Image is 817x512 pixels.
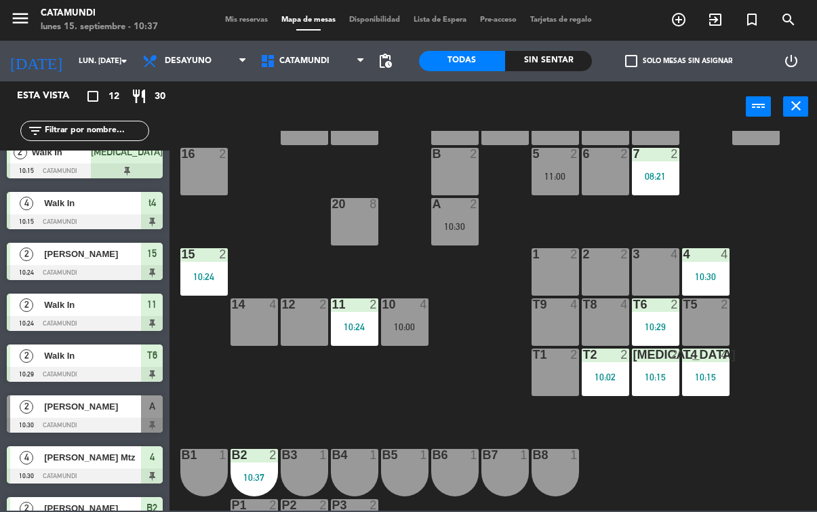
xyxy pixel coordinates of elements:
i: power_settings_new [783,53,799,69]
input: Filtrar por nombre... [43,123,148,138]
div: 10:15 [632,372,679,382]
span: t4 [148,195,156,211]
i: crop_square [85,88,101,104]
span: WALK IN [697,8,734,31]
label: Solo mesas sin asignar [625,55,732,67]
span: Mapa de mesas [275,16,342,24]
div: 3 [633,248,634,260]
div: 20 [332,198,333,210]
div: 10:24 [180,272,228,281]
span: Lista de Espera [407,16,473,24]
span: Walk In [32,145,91,159]
span: Pre-acceso [473,16,523,24]
span: 4 [20,451,33,465]
div: 4 [620,298,629,311]
div: 10:29 [632,322,679,332]
div: 2 [671,148,679,160]
span: Walk In [44,349,141,363]
span: Desayuno [165,56,212,66]
button: close [783,96,808,117]
div: 10:30 [431,222,479,231]
div: Catamundi [41,7,158,20]
i: arrow_drop_down [116,53,132,69]
i: turned_in_not [744,12,760,28]
div: Todas [419,51,506,71]
div: 10:30 [682,272,730,281]
div: 2 [620,248,629,260]
div: 2 [721,298,729,311]
span: 11 [147,296,157,313]
div: 2 [370,499,378,511]
div: 1 [570,449,578,461]
div: T1 [533,349,534,361]
div: 2 [570,349,578,361]
div: 1 [219,449,227,461]
div: 2 [620,148,629,160]
div: 08:21 [632,172,679,181]
div: 2 [470,148,478,160]
span: 2 [20,349,33,363]
div: 10:02 [582,372,629,382]
span: 2 [14,146,27,159]
div: 2 [470,198,478,210]
button: menu [10,8,31,33]
span: Walk In [44,298,141,312]
i: menu [10,8,31,28]
span: Catamundi [279,56,330,66]
div: 2 [319,298,327,311]
div: 11 [332,298,333,311]
span: [PERSON_NAME] [44,399,141,414]
span: A [149,398,155,414]
div: T6 [633,298,634,311]
div: lunes 15. septiembre - 10:37 [41,20,158,34]
div: 2 [219,148,227,160]
div: 4 [570,298,578,311]
div: 8 [370,198,378,210]
div: 4 [269,298,277,311]
div: P1 [232,499,233,511]
div: 4 [420,298,428,311]
div: 2 [269,499,277,511]
i: restaurant [131,88,147,104]
div: 14 [232,298,233,311]
div: P3 [332,499,333,511]
div: 2 [671,298,679,311]
div: 2 [219,248,227,260]
div: 2 [319,499,327,511]
span: 15 [147,245,157,262]
span: 2 [20,298,33,312]
span: T6 [147,347,157,363]
span: 2 [20,248,33,261]
div: 1 [533,248,534,260]
div: T8 [583,298,584,311]
div: T9 [533,298,534,311]
button: power_input [746,96,771,117]
div: 6 [583,148,584,160]
div: b4 [332,449,333,461]
div: T2 [583,349,584,361]
div: 2 [583,248,584,260]
div: 4 [721,248,729,260]
i: power_input [751,98,767,114]
span: RESERVAR MESA [660,8,697,31]
div: 10:15 [682,372,730,382]
div: 2 [269,449,277,461]
div: B3 [282,449,283,461]
i: search [780,12,797,28]
div: 2 [370,298,378,311]
div: 2 [570,148,578,160]
i: exit_to_app [707,12,723,28]
span: 12 [108,89,119,104]
div: 1 [520,449,528,461]
div: B8 [533,449,534,461]
span: 2 [20,400,33,414]
span: Disponibilidad [342,16,407,24]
